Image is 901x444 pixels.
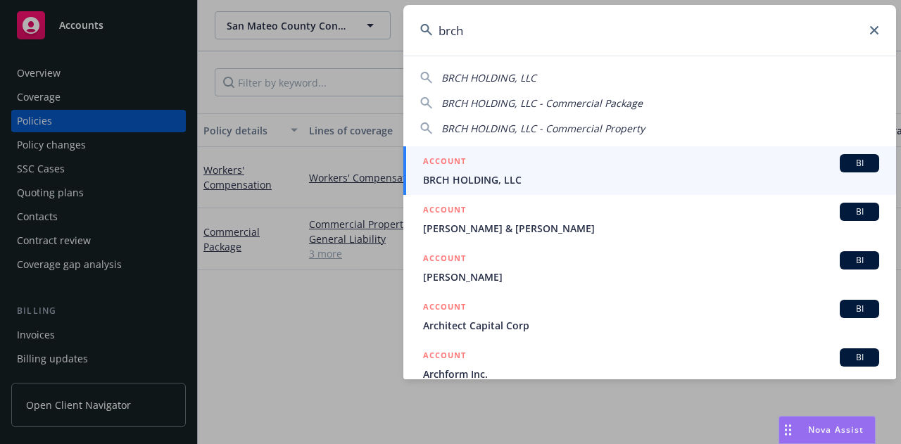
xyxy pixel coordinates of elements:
[423,269,879,284] span: [PERSON_NAME]
[403,5,896,56] input: Search...
[423,203,466,220] h5: ACCOUNT
[845,254,874,267] span: BI
[403,146,896,195] a: ACCOUNTBIBRCH HOLDING, LLC
[423,318,879,333] span: Architect Capital Corp
[441,96,643,110] span: BRCH HOLDING, LLC - Commercial Package
[441,71,536,84] span: BRCH HOLDING, LLC
[779,417,797,443] div: Drag to move
[845,351,874,364] span: BI
[423,154,466,171] h5: ACCOUNT
[423,300,466,317] h5: ACCOUNT
[845,303,874,315] span: BI
[441,122,645,135] span: BRCH HOLDING, LLC - Commercial Property
[423,348,466,365] h5: ACCOUNT
[808,424,864,436] span: Nova Assist
[423,367,879,381] span: Archform Inc.
[423,251,466,268] h5: ACCOUNT
[403,195,896,243] a: ACCOUNTBI[PERSON_NAME] & [PERSON_NAME]
[403,243,896,292] a: ACCOUNTBI[PERSON_NAME]
[423,221,879,236] span: [PERSON_NAME] & [PERSON_NAME]
[423,172,879,187] span: BRCH HOLDING, LLC
[845,157,874,170] span: BI
[845,205,874,218] span: BI
[403,341,896,389] a: ACCOUNTBIArchform Inc.
[779,416,876,444] button: Nova Assist
[403,292,896,341] a: ACCOUNTBIArchitect Capital Corp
